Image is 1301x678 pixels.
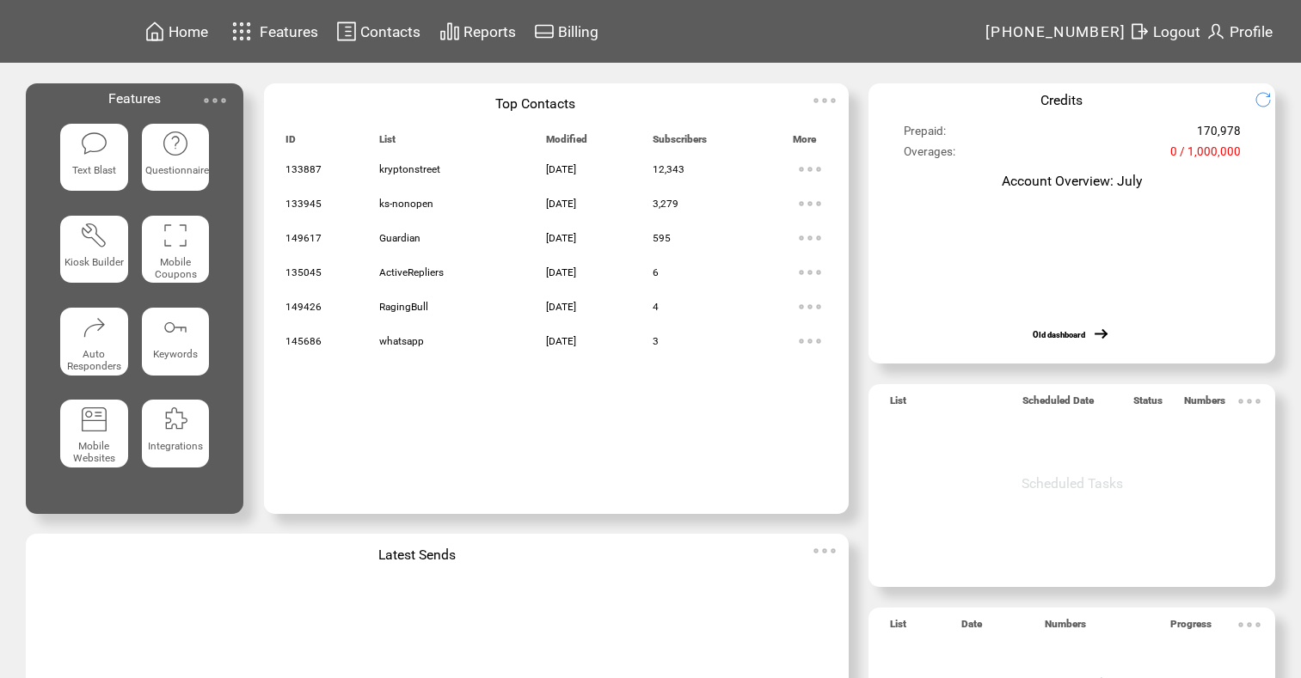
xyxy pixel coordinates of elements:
span: [DATE] [546,232,576,244]
img: integrations.svg [162,406,189,433]
span: Profile [1230,23,1273,40]
span: 133887 [285,163,322,175]
span: 170,978 [1197,125,1241,145]
span: Auto Responders [67,348,121,372]
span: Date [961,618,982,638]
img: ellypsis.svg [793,255,827,290]
span: Top Contacts [495,95,575,112]
span: Credits [1040,92,1083,108]
span: Features [108,90,161,107]
img: ellypsis.svg [807,83,842,118]
span: whatsapp [379,335,424,347]
span: kryptonstreet [379,163,440,175]
span: Keywords [153,348,198,360]
img: questionnaire.svg [162,130,189,157]
img: features.svg [227,17,257,46]
span: Logout [1153,23,1200,40]
span: Modified [546,133,587,153]
span: 135045 [285,266,322,278]
span: 145686 [285,335,322,347]
span: 133945 [285,198,322,210]
a: Home [142,18,211,45]
span: Integrations [148,440,203,452]
img: mobile-websites.svg [80,406,107,433]
img: tool%201.svg [80,222,107,249]
a: Features [224,15,322,48]
a: Logout [1126,18,1203,45]
span: Guardian [379,232,420,244]
img: creidtcard.svg [534,21,555,42]
span: Status [1133,394,1163,414]
img: ellypsis.svg [793,221,827,255]
img: chart.svg [439,21,460,42]
img: ellypsis.svg [793,290,827,324]
a: Reports [437,18,519,45]
img: refresh.png [1255,91,1285,108]
span: Account Overview: July [1002,173,1142,189]
span: [DATE] [546,266,576,278]
span: Scheduled Date [1022,394,1094,414]
a: Integrations [142,400,210,478]
img: auto-responders.svg [80,314,107,341]
img: ellypsis.svg [807,534,842,568]
span: [DATE] [546,198,576,210]
span: Features [260,23,318,40]
a: Mobile Coupons [142,216,210,294]
span: 12,343 [653,163,684,175]
span: ks-nonopen [379,198,433,210]
span: Scheduled Tasks [1022,475,1123,492]
a: Keywords [142,308,210,386]
a: Billing [531,18,601,45]
img: exit.svg [1129,21,1150,42]
a: Questionnaire [142,124,210,202]
span: [PHONE_NUMBER] [985,23,1126,40]
img: coupons.svg [162,222,189,249]
span: Text Blast [72,164,116,176]
img: ellypsis.svg [793,324,827,358]
span: Latest Sends [378,547,456,563]
span: Numbers [1184,394,1225,414]
span: More [793,133,816,153]
span: RagingBull [379,301,428,313]
span: ActiveRepliers [379,266,444,278]
img: keywords.svg [162,314,189,341]
span: [DATE] [546,163,576,175]
span: Subscribers [653,133,707,153]
span: Reports [463,23,516,40]
a: Contacts [334,18,423,45]
span: Questionnaire [145,164,209,176]
span: 595 [653,232,671,244]
span: Progress [1170,618,1212,638]
span: [DATE] [546,301,576,313]
a: Kiosk Builder [60,216,128,294]
span: 149426 [285,301,322,313]
img: contacts.svg [336,21,357,42]
span: 3 [653,335,659,347]
img: ellypsis.svg [793,152,827,186]
a: Mobile Websites [60,400,128,478]
img: ellypsis.svg [1232,608,1267,642]
a: Profile [1203,18,1275,45]
span: 4 [653,301,659,313]
span: 0 / 1,000,000 [1170,145,1241,166]
span: Overages: [904,145,955,166]
img: profile.svg [1206,21,1226,42]
span: List [890,618,906,638]
img: ellypsis.svg [793,186,827,221]
span: List [890,394,906,414]
a: Text Blast [60,124,128,202]
span: ID [285,133,296,153]
span: List [379,133,396,153]
span: 6 [653,266,659,278]
a: Auto Responders [60,308,128,386]
img: ellypsis.svg [198,83,232,118]
span: Mobile Websites [73,440,115,464]
span: 3,279 [653,198,678,210]
span: Numbers [1045,618,1086,638]
span: Home [169,23,208,40]
img: text-blast.svg [80,130,107,157]
span: Prepaid: [904,125,946,145]
img: home.svg [144,21,165,42]
span: 149617 [285,232,322,244]
span: Kiosk Builder [64,256,124,268]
